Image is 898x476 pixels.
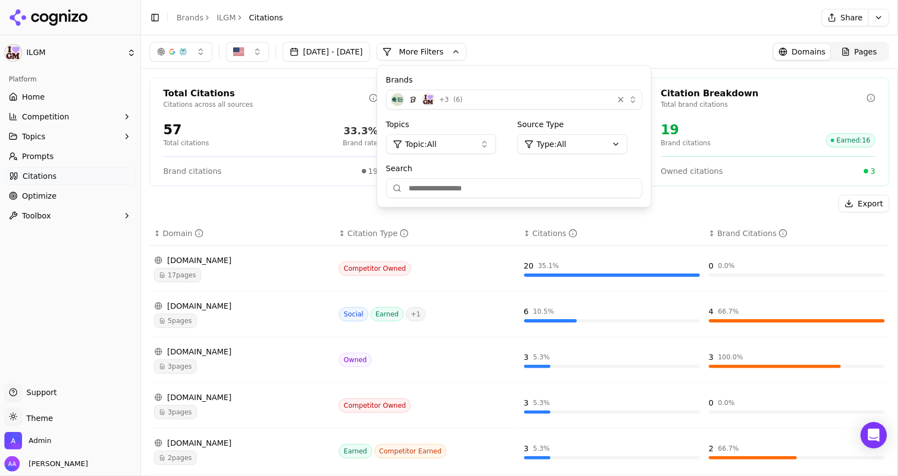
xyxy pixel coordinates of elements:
[154,359,197,374] span: 3 pages
[718,261,735,270] div: 0.0 %
[406,307,426,321] span: + 1
[283,42,370,62] button: [DATE] - [DATE]
[26,48,123,58] span: ILGM
[453,95,462,104] span: ( 6 )
[422,93,435,106] img: Ilgm
[4,108,136,125] button: Competition
[709,397,714,408] div: 0
[339,307,368,321] span: Social
[4,88,136,106] a: Home
[532,228,577,239] div: Citations
[661,100,867,109] p: Total brand citations
[524,352,529,363] div: 3
[517,119,642,130] label: Source Type
[233,46,244,57] img: US
[709,352,714,363] div: 3
[163,87,369,100] div: Total Citations
[154,255,330,266] div: [DOMAIN_NAME]
[524,260,534,271] div: 20
[386,163,642,174] label: Search
[22,111,69,122] span: Competition
[4,432,22,450] img: Admin
[391,93,404,106] img: Royal Queen Seeds
[4,207,136,225] button: Toolbox
[661,166,723,177] span: Owned citations
[22,151,54,162] span: Prompts
[405,139,437,150] span: Topic: All
[871,166,875,177] span: 3
[709,306,714,317] div: 4
[386,74,642,85] label: Brands
[339,353,372,367] span: Owned
[154,346,330,357] div: [DOMAIN_NAME]
[374,444,447,458] span: Competitor Earned
[163,139,209,147] p: Total citations
[661,121,711,139] div: 19
[717,228,787,239] div: Brand Citations
[339,444,372,458] span: Earned
[154,451,197,465] span: 2 pages
[822,9,868,26] button: Share
[163,100,369,109] p: Citations across all sources
[4,456,88,472] button: Open user button
[348,228,409,239] div: Citation Type
[4,167,136,185] a: Citations
[343,139,378,147] p: Brand rate
[4,44,22,62] img: ILGM
[537,139,566,150] span: Type: All
[533,353,550,362] div: 5.3 %
[4,70,136,88] div: Platform
[533,444,550,453] div: 5.3 %
[718,353,743,362] div: 100.0 %
[792,46,826,57] span: Domains
[709,443,714,454] div: 2
[718,307,739,316] div: 66.7 %
[4,432,51,450] button: Open organization switcher
[709,260,714,271] div: 0
[533,398,550,407] div: 5.3 %
[718,444,739,453] div: 66.7 %
[661,87,867,100] div: Citation Breakdown
[524,397,529,408] div: 3
[524,306,529,317] div: 6
[406,93,420,106] img: Seedsman
[826,133,875,147] span: Earned : 16
[22,190,57,201] span: Optimize
[22,131,46,142] span: Topics
[22,91,45,102] span: Home
[177,12,283,23] nav: breadcrumb
[386,119,511,130] label: Topics
[163,121,209,139] div: 57
[163,228,203,239] div: Domain
[524,443,529,454] div: 3
[839,195,889,212] button: Export
[177,13,203,22] a: Brands
[538,261,559,270] div: 35.1 %
[22,387,57,398] span: Support
[709,228,885,239] div: ↕Brand Citations
[4,128,136,145] button: Topics
[377,43,466,61] button: More Filters
[154,392,330,403] div: [DOMAIN_NAME]
[861,422,887,448] div: Open Intercom Messenger
[524,228,700,239] div: ↕Citations
[439,95,449,104] span: + 3
[29,436,51,446] span: Admin
[23,171,57,182] span: Citations
[154,405,197,419] span: 3 pages
[150,221,334,246] th: domain
[661,139,711,147] p: Brand citations
[533,307,554,316] div: 10.5 %
[368,166,378,177] span: 19
[154,437,330,448] div: [DOMAIN_NAME]
[520,221,704,246] th: totalCitationCount
[217,12,236,23] a: ILGM
[339,398,411,413] span: Competitor Owned
[154,228,330,239] div: ↕Domain
[154,300,330,311] div: [DOMAIN_NAME]
[339,228,515,239] div: ↕Citation Type
[339,261,411,276] span: Competitor Owned
[22,414,53,423] span: Theme
[4,147,136,165] a: Prompts
[704,221,889,246] th: brandCitationCount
